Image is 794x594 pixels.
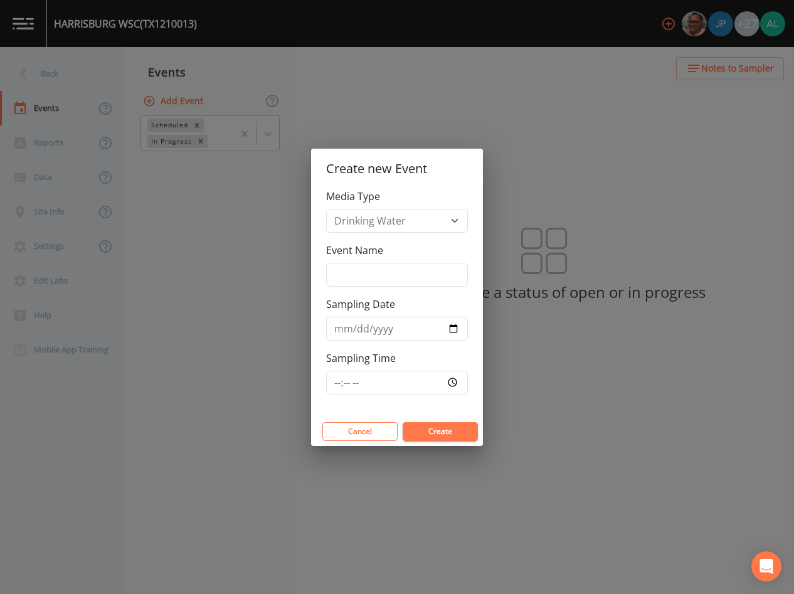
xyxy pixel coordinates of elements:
[326,351,396,366] label: Sampling Time
[322,422,398,441] button: Cancel
[751,551,781,581] div: Open Intercom Messenger
[326,243,383,258] label: Event Name
[326,189,380,204] label: Media Type
[403,422,478,441] button: Create
[311,149,483,189] h2: Create new Event
[326,297,395,312] label: Sampling Date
